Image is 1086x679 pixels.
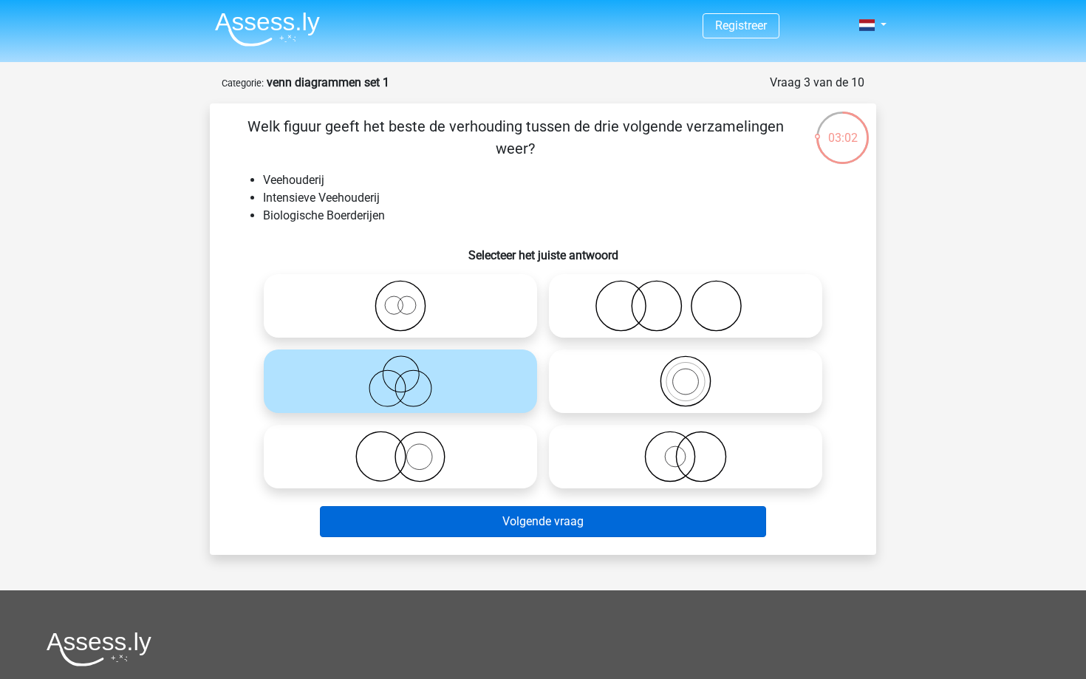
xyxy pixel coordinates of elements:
[263,207,853,225] li: Biologische Boerderijen
[47,632,151,666] img: Assessly logo
[715,18,767,33] a: Registreer
[815,110,870,147] div: 03:02
[215,12,320,47] img: Assessly
[263,171,853,189] li: Veehouderij
[770,74,864,92] div: Vraag 3 van de 10
[267,75,389,89] strong: venn diagrammen set 1
[233,236,853,262] h6: Selecteer het juiste antwoord
[233,115,797,160] p: Welk figuur geeft het beste de verhouding tussen de drie volgende verzamelingen weer?
[222,78,264,89] small: Categorie:
[263,189,853,207] li: Intensieve Veehouderij
[320,506,767,537] button: Volgende vraag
